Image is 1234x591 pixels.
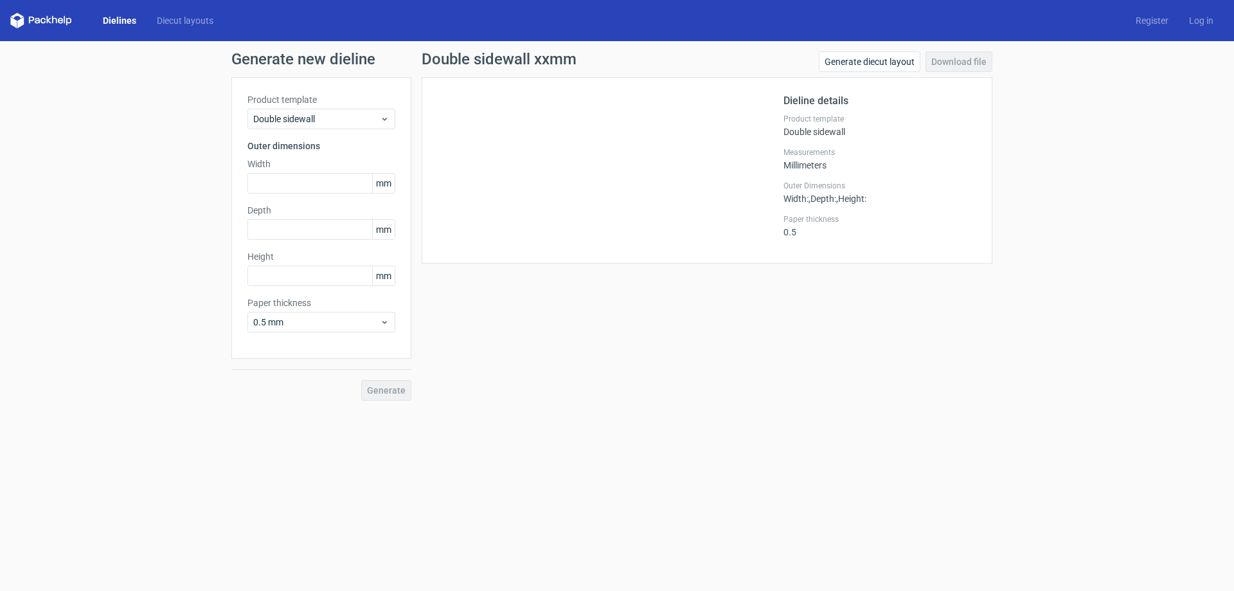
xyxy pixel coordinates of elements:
[783,214,976,224] label: Paper thickness
[836,194,866,204] span: , Height :
[372,174,395,193] span: mm
[809,194,836,204] span: , Depth :
[247,250,395,263] label: Height
[247,140,395,152] h3: Outer dimensions
[253,113,380,125] span: Double sidewall
[783,147,976,158] label: Measurements
[372,220,395,239] span: mm
[783,147,976,170] div: Millimeters
[783,93,976,109] h2: Dieline details
[372,266,395,286] span: mm
[231,51,1003,67] h1: Generate new dieline
[93,14,147,27] a: Dielines
[783,214,976,237] div: 0.5
[247,296,395,309] label: Paper thickness
[783,114,976,137] div: Double sidewall
[819,51,920,72] a: Generate diecut layout
[247,158,395,170] label: Width
[783,181,976,191] label: Outer Dimensions
[783,114,976,124] label: Product template
[247,204,395,217] label: Depth
[147,14,224,27] a: Diecut layouts
[783,194,809,204] span: Width :
[247,93,395,106] label: Product template
[253,316,380,329] span: 0.5 mm
[1179,14,1224,27] a: Log in
[1125,14,1179,27] a: Register
[422,51,577,67] h1: Double sidewall xxmm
